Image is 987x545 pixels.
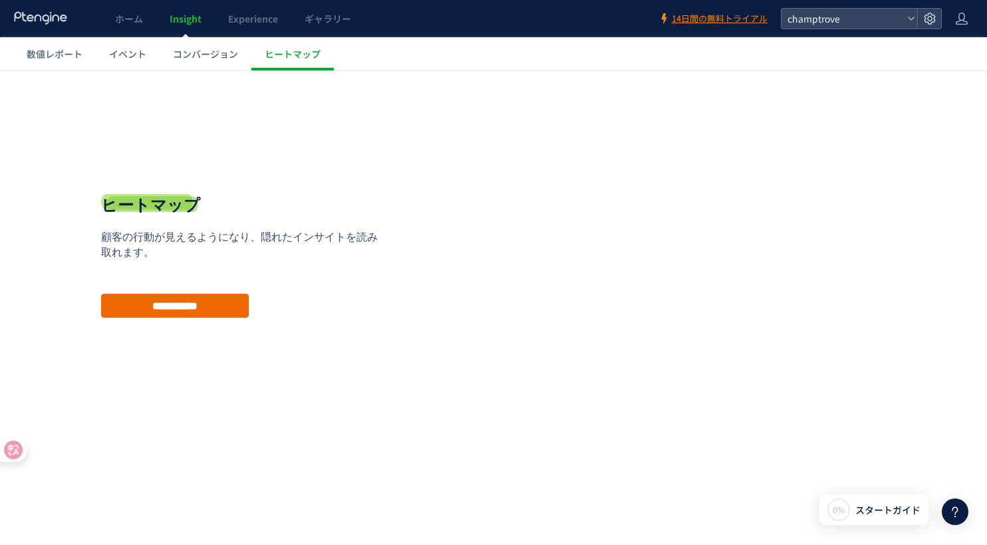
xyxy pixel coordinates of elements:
[672,13,768,25] span: 14日間の無料トライアル
[115,12,143,25] span: ホーム
[173,47,238,60] span: コンバージョン
[101,160,387,190] p: 顧客の行動が見えるようになり、隠れたインサイトを読み取れます。
[109,47,146,60] span: イベント
[228,12,278,25] span: Experience
[170,12,202,25] span: Insight
[855,503,920,517] span: スタートガイド
[27,47,82,60] span: 数値レポート
[101,124,200,146] h1: ヒートマップ
[305,12,351,25] span: ギャラリー
[833,504,845,515] span: 0%
[265,47,321,60] span: ヒートマップ
[658,13,768,25] a: 14日間の無料トライアル
[783,9,902,29] span: champtrove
